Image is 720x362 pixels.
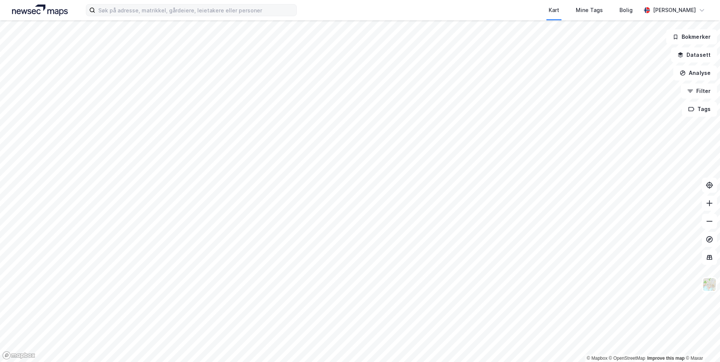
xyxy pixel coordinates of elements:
a: Mapbox homepage [2,351,35,360]
button: Analyse [673,65,717,81]
input: Søk på adresse, matrikkel, gårdeiere, leietakere eller personer [95,5,296,16]
div: Bolig [619,6,633,15]
img: logo.a4113a55bc3d86da70a041830d287a7e.svg [12,5,68,16]
button: Bokmerker [666,29,717,44]
div: Mine Tags [576,6,603,15]
a: Mapbox [587,356,607,361]
a: Improve this map [647,356,685,361]
button: Filter [681,84,717,99]
button: Tags [682,102,717,117]
iframe: Chat Widget [682,326,720,362]
button: Datasett [671,47,717,62]
a: OpenStreetMap [609,356,645,361]
div: Kart [549,6,559,15]
div: [PERSON_NAME] [653,6,696,15]
img: Z [702,277,717,292]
